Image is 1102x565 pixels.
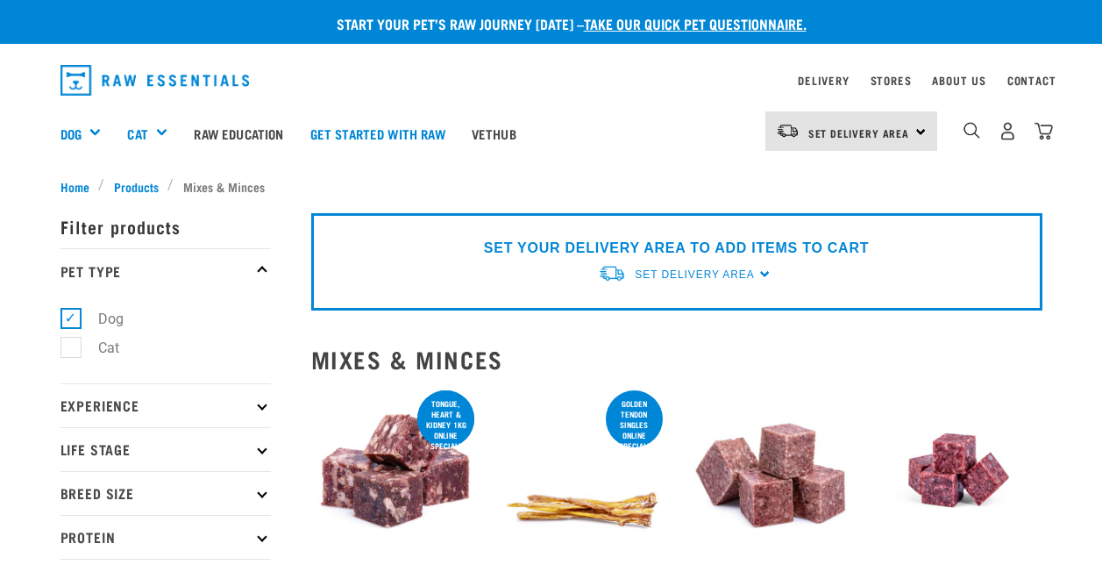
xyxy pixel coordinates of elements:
[808,130,910,136] span: Set Delivery Area
[297,98,459,168] a: Get started with Raw
[484,238,869,259] p: SET YOUR DELIVERY AREA TO ADD ITEMS TO CART
[999,122,1017,140] img: user.png
[459,98,530,168] a: Vethub
[70,308,131,330] label: Dog
[60,124,82,144] a: Dog
[60,177,89,196] span: Home
[60,471,271,515] p: Breed Size
[127,124,147,144] a: Cat
[114,177,159,196] span: Products
[776,123,800,139] img: van-moving.png
[60,248,271,292] p: Pet Type
[60,204,271,248] p: Filter products
[104,177,167,196] a: Products
[932,77,985,83] a: About Us
[584,19,807,27] a: take our quick pet questionnaire.
[46,58,1056,103] nav: dropdown navigation
[963,122,980,139] img: home-icon-1@2x.png
[311,387,479,554] img: 1167 Tongue Heart Kidney Mix 01
[60,177,1042,196] nav: breadcrumbs
[60,383,271,427] p: Experience
[1007,77,1056,83] a: Contact
[311,346,1042,373] h2: Mixes & Minces
[60,515,271,559] p: Protein
[1034,122,1053,140] img: home-icon@2x.png
[499,387,666,554] img: 1293 Golden Tendons 01
[60,177,99,196] a: Home
[60,427,271,471] p: Life Stage
[181,98,296,168] a: Raw Education
[417,390,474,459] div: Tongue, Heart & Kidney 1kg online special!
[598,264,626,282] img: van-moving.png
[871,77,912,83] a: Stores
[606,390,663,459] div: Golden Tendon singles online special!
[60,65,250,96] img: Raw Essentials Logo
[70,337,126,359] label: Cat
[798,77,849,83] a: Delivery
[875,387,1042,554] img: Chicken Venison mix 1655
[687,387,855,554] img: Pile Of Cubed Chicken Wild Meat Mix
[635,268,754,281] span: Set Delivery Area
